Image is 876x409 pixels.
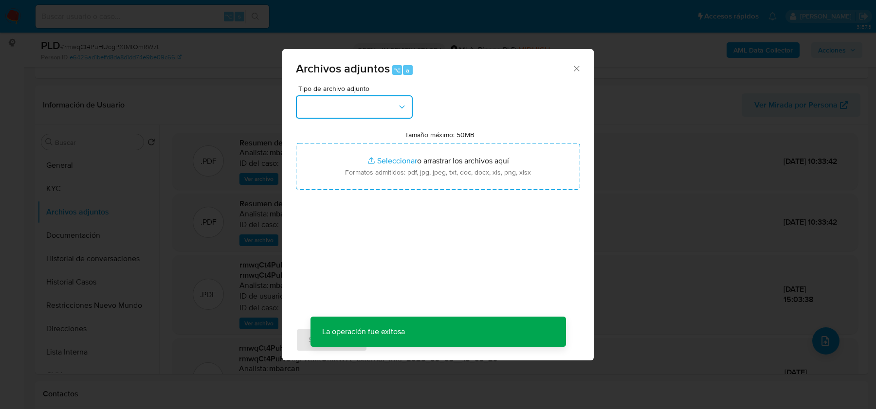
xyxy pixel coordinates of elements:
[405,130,474,139] label: Tamaño máximo: 50MB
[298,85,415,92] span: Tipo de archivo adjunto
[406,66,409,75] span: a
[572,64,581,72] button: Cerrar
[310,317,417,347] p: La operación fue exitosa
[296,60,390,77] span: Archivos adjuntos
[384,329,416,351] span: Cancelar
[393,66,401,75] span: ⌥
